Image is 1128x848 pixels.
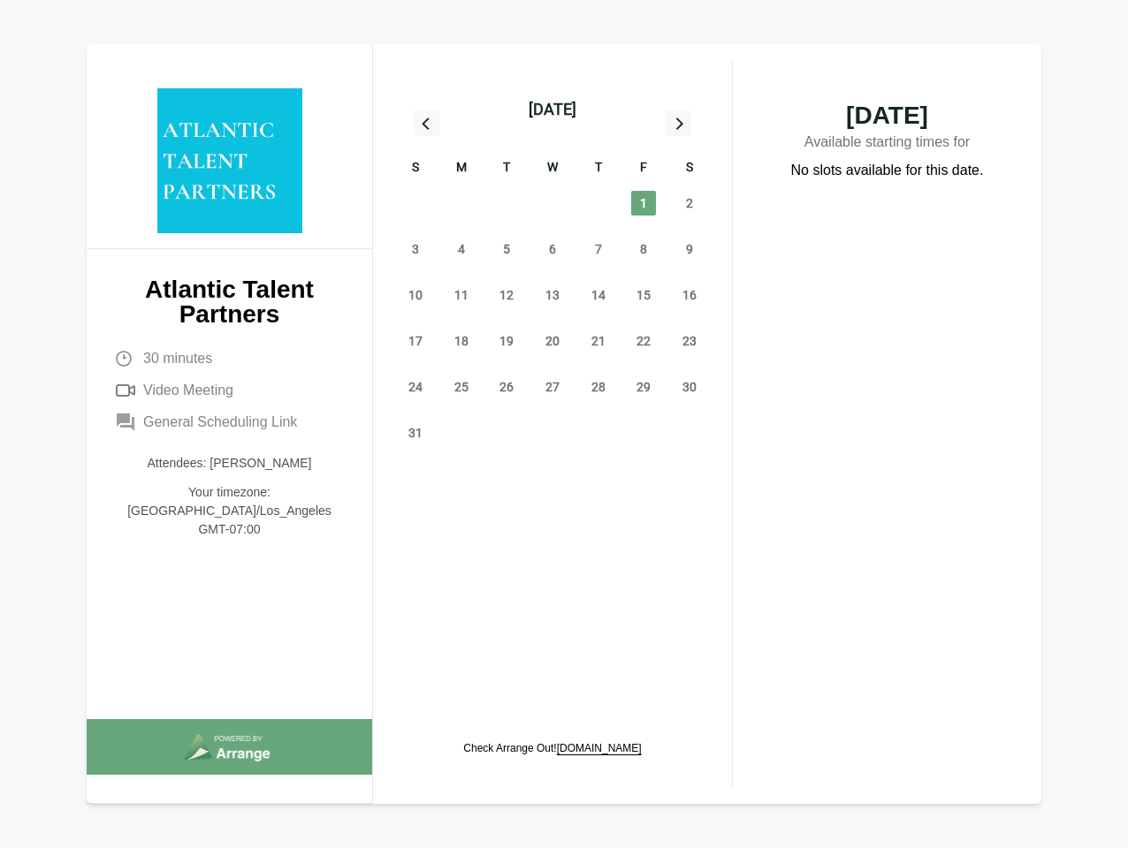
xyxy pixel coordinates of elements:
[143,348,212,369] span: 30 minutes
[667,157,713,180] div: S
[677,329,702,353] span: Saturday, August 23, 2025
[494,283,519,307] span: Tuesday, August 12, 2025
[575,157,621,180] div: T
[586,329,611,353] span: Thursday, August 21, 2025
[791,160,984,181] p: No slots available for this date.
[403,283,428,307] span: Sunday, August 10, 2025
[586,237,611,261] span: Thursday, August 7, 2025
[494,375,519,399] span: Tuesday, August 26, 2025
[115,454,344,473] p: Attendees: [PERSON_NAME]
[621,157,667,180] div: F
[403,237,428,261] span: Sunday, August 3, 2025
[463,741,641,755] p: Check Arrange Out!
[768,128,1006,160] p: Available starting times for
[586,375,611,399] span: Thursday, August 28, 2025
[540,237,565,261] span: Wednesday, August 6, 2025
[403,329,428,353] span: Sunday, August 17, 2025
[631,329,656,353] span: Friday, August 22, 2025
[540,329,565,353] span: Wednesday, August 20, 2025
[143,412,297,433] span: General Scheduling Link
[438,157,484,180] div: M
[677,375,702,399] span: Saturday, August 30, 2025
[449,283,474,307] span: Monday, August 11, 2025
[631,283,656,307] span: Friday, August 15, 2025
[115,277,344,327] p: Atlantic Talent Partners
[494,329,519,353] span: Tuesday, August 19, 2025
[484,157,530,180] div: T
[529,97,576,122] div: [DATE]
[768,103,1006,128] span: [DATE]
[557,742,642,754] a: [DOMAIN_NAME]
[677,283,702,307] span: Saturday, August 16, 2025
[631,191,656,216] span: Friday, August 1, 2025
[631,375,656,399] span: Friday, August 29, 2025
[631,237,656,261] span: Friday, August 8, 2025
[540,283,565,307] span: Wednesday, August 13, 2025
[449,329,474,353] span: Monday, August 18, 2025
[449,237,474,261] span: Monday, August 4, 2025
[586,283,611,307] span: Thursday, August 14, 2025
[115,483,344,539] p: Your timezone: [GEOGRAPHIC_DATA]/Los_Angeles GMT-07:00
[677,237,702,261] span: Saturday, August 9, 2025
[403,420,428,445] span: Sunday, August 31, 2025
[677,191,702,216] span: Saturday, August 2, 2025
[494,237,519,261] span: Tuesday, August 5, 2025
[449,375,474,399] span: Monday, August 25, 2025
[530,157,575,180] div: W
[540,375,565,399] span: Wednesday, August 27, 2025
[403,375,428,399] span: Sunday, August 24, 2025
[143,380,233,401] span: Video Meeting
[393,157,438,180] div: S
